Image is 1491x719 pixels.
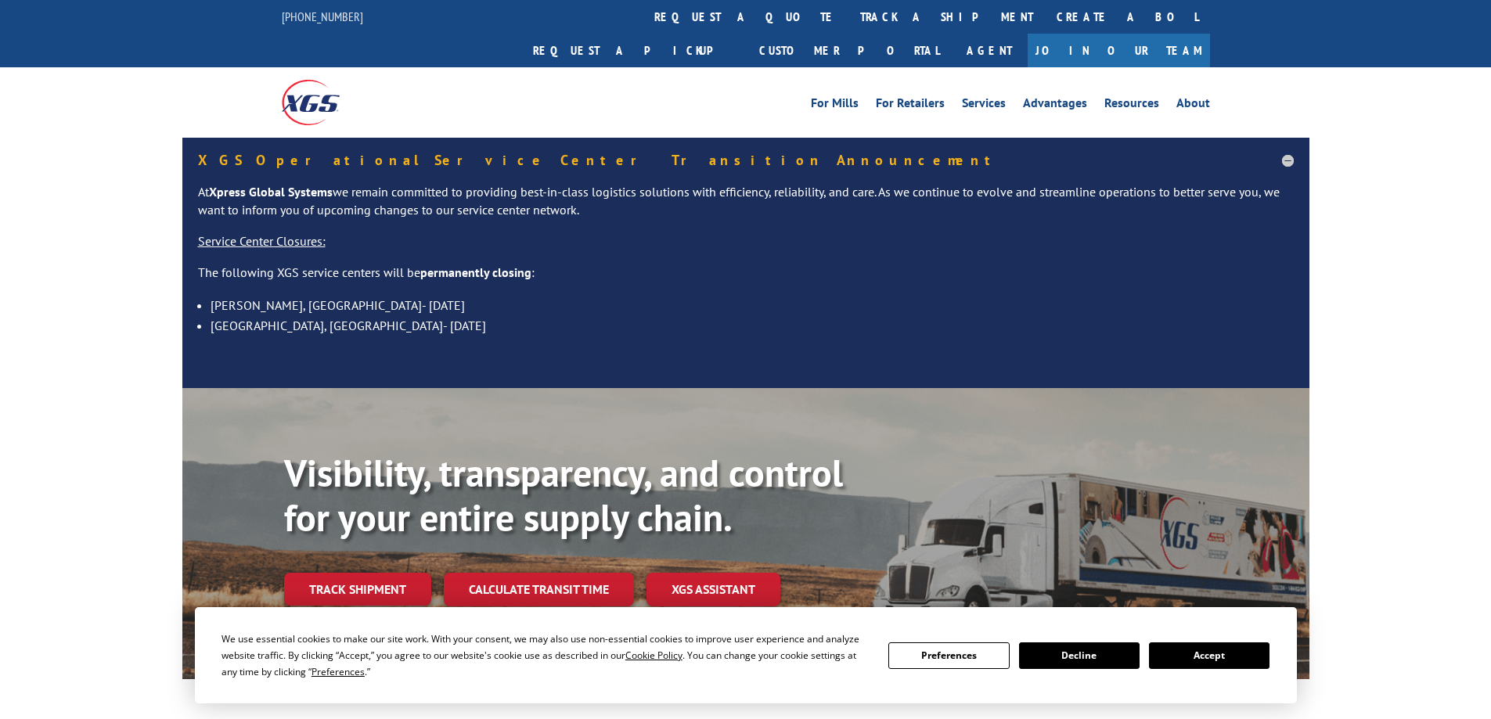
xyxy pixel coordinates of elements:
[521,34,747,67] a: Request a pickup
[282,9,363,24] a: [PHONE_NUMBER]
[198,153,1294,167] h5: XGS Operational Service Center Transition Announcement
[951,34,1028,67] a: Agent
[198,183,1294,233] p: At we remain committed to providing best-in-class logistics solutions with efficiency, reliabilit...
[876,97,945,114] a: For Retailers
[1019,642,1140,669] button: Decline
[625,649,682,662] span: Cookie Policy
[221,631,870,680] div: We use essential cookies to make our site work. With your consent, we may also use non-essential ...
[312,665,365,678] span: Preferences
[444,573,634,606] a: Calculate transit time
[1149,642,1270,669] button: Accept
[811,97,859,114] a: For Mills
[888,642,1009,669] button: Preferences
[209,184,333,200] strong: Xpress Global Systems
[195,607,1297,703] div: Cookie Consent Prompt
[198,233,326,249] u: Service Center Closures:
[420,264,531,280] strong: permanently closing
[646,573,780,606] a: XGS ASSISTANT
[747,34,951,67] a: Customer Portal
[1023,97,1087,114] a: Advantages
[284,573,431,606] a: Track shipment
[211,295,1294,315] li: [PERSON_NAME], [GEOGRAPHIC_DATA]- [DATE]
[1028,34,1210,67] a: Join Our Team
[1104,97,1159,114] a: Resources
[284,448,843,542] b: Visibility, transparency, and control for your entire supply chain.
[1176,97,1210,114] a: About
[211,315,1294,336] li: [GEOGRAPHIC_DATA], [GEOGRAPHIC_DATA]- [DATE]
[198,264,1294,295] p: The following XGS service centers will be :
[962,97,1006,114] a: Services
